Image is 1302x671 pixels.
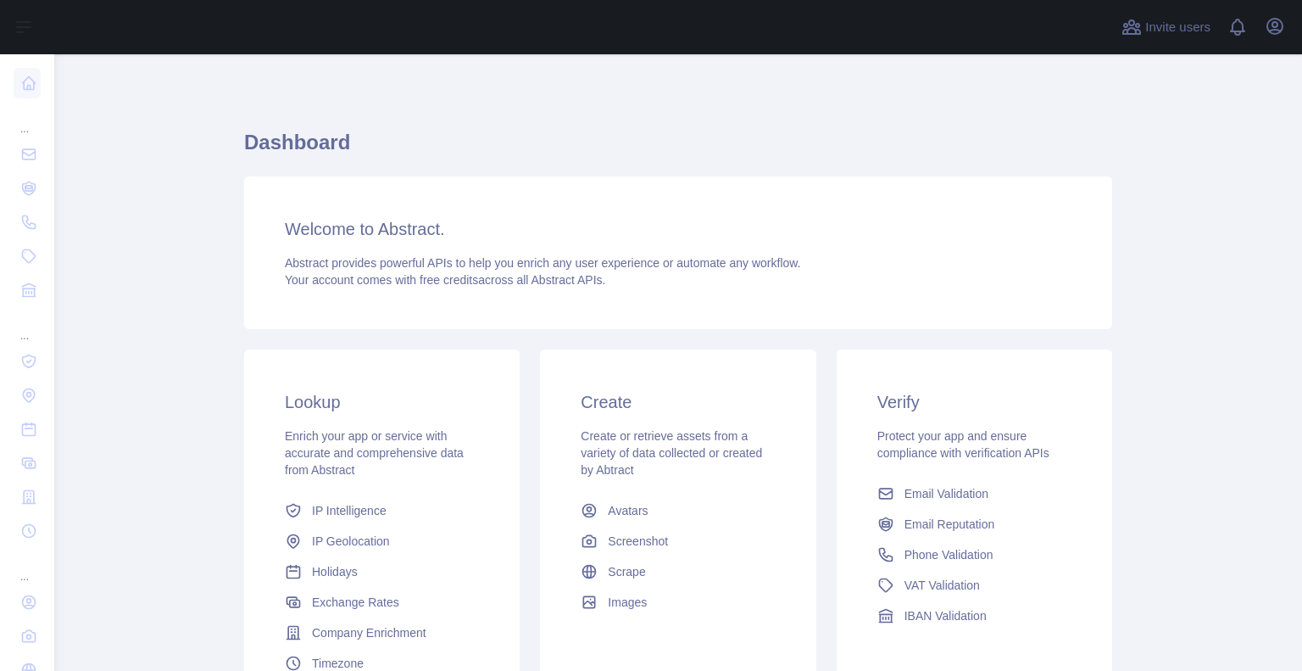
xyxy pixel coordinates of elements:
[871,601,1078,631] a: IBAN Validation
[574,526,782,556] a: Screenshot
[14,102,41,136] div: ...
[312,594,399,611] span: Exchange Rates
[278,556,486,587] a: Holidays
[608,533,668,550] span: Screenshot
[285,256,801,270] span: Abstract provides powerful APIs to help you enrich any user experience or automate any workflow.
[285,273,605,287] span: Your account comes with across all Abstract APIs.
[574,556,782,587] a: Scrape
[877,429,1049,460] span: Protect your app and ensure compliance with verification APIs
[871,540,1078,570] a: Phone Validation
[904,607,987,624] span: IBAN Validation
[278,587,486,618] a: Exchange Rates
[312,563,358,580] span: Holidays
[312,533,390,550] span: IP Geolocation
[608,502,648,519] span: Avatars
[581,429,762,477] span: Create or retrieve assets from a variety of data collected or created by Abtract
[608,594,647,611] span: Images
[278,618,486,648] a: Company Enrichment
[14,550,41,584] div: ...
[278,495,486,526] a: IP Intelligence
[285,390,479,414] h3: Lookup
[904,516,995,533] span: Email Reputation
[312,502,387,519] span: IP Intelligence
[581,390,775,414] h3: Create
[574,587,782,618] a: Images
[877,390,1071,414] h3: Verify
[871,478,1078,509] a: Email Validation
[244,129,1112,170] h1: Dashboard
[608,563,645,580] span: Scrape
[904,546,993,563] span: Phone Validation
[285,217,1071,241] h3: Welcome to Abstract.
[871,570,1078,601] a: VAT Validation
[1145,18,1210,37] span: Invite users
[14,309,41,343] div: ...
[285,429,464,477] span: Enrich your app or service with accurate and comprehensive data from Abstract
[312,624,426,641] span: Company Enrichment
[420,273,478,287] span: free credits
[278,526,486,556] a: IP Geolocation
[904,577,980,594] span: VAT Validation
[574,495,782,526] a: Avatars
[1118,14,1214,41] button: Invite users
[904,485,988,502] span: Email Validation
[871,509,1078,540] a: Email Reputation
